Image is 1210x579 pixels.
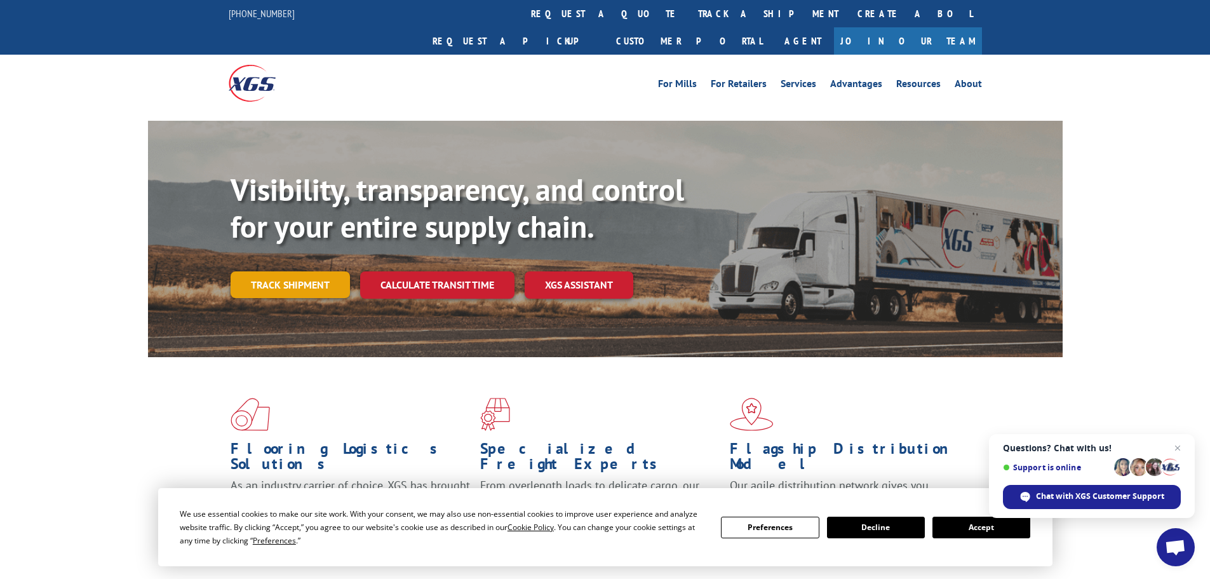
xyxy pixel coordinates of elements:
span: Questions? Chat with us! [1003,443,1181,453]
span: As an industry carrier of choice, XGS has brought innovation and dedication to flooring logistics... [231,478,470,523]
img: xgs-icon-focused-on-flooring-red [480,398,510,431]
a: Advantages [830,79,882,93]
a: Track shipment [231,271,350,298]
button: Accept [932,517,1030,538]
span: Preferences [253,535,296,546]
h1: Flooring Logistics Solutions [231,441,471,478]
a: Resources [896,79,941,93]
a: About [955,79,982,93]
span: Support is online [1003,463,1110,472]
a: Services [781,79,816,93]
a: [PHONE_NUMBER] [229,7,295,20]
a: For Mills [658,79,697,93]
a: Customer Portal [607,27,772,55]
a: For Retailers [711,79,767,93]
span: Cookie Policy [508,522,554,533]
a: Calculate transit time [360,271,514,299]
img: xgs-icon-total-supply-chain-intelligence-red [231,398,270,431]
a: Join Our Team [834,27,982,55]
button: Preferences [721,517,819,538]
span: Chat with XGS Customer Support [1036,491,1164,502]
div: We use essential cookies to make our site work. With your consent, we may also use non-essential ... [180,507,706,547]
h1: Flagship Distribution Model [730,441,970,478]
img: xgs-icon-flagship-distribution-model-red [730,398,774,431]
b: Visibility, transparency, and control for your entire supply chain. [231,170,684,246]
p: From overlength loads to delicate cargo, our experienced staff knows the best way to move your fr... [480,478,720,535]
a: Agent [772,27,834,55]
span: Close chat [1170,440,1185,456]
h1: Specialized Freight Experts [480,441,720,478]
span: Our agile distribution network gives you nationwide inventory management on demand. [730,478,964,508]
a: XGS ASSISTANT [525,271,633,299]
button: Decline [827,517,925,538]
div: Open chat [1157,528,1195,566]
div: Cookie Consent Prompt [158,488,1052,566]
a: Request a pickup [423,27,607,55]
div: Chat with XGS Customer Support [1003,485,1181,509]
